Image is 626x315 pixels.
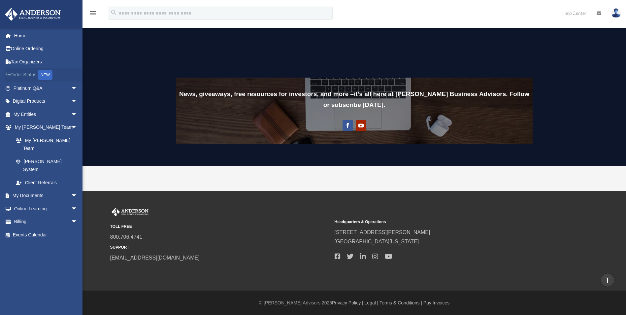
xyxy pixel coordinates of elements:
[110,234,143,240] a: 800.706.4741
[611,8,621,18] img: User Pic
[343,120,353,131] a: Follow on Facebook
[604,276,611,284] i: vertical_align_top
[71,95,84,108] span: arrow_drop_down
[5,121,87,134] a: My [PERSON_NAME] Teamarrow_drop_down
[5,228,87,241] a: Events Calendar
[5,55,87,68] a: Tax Organizers
[356,120,366,131] a: Follow on Youtube
[335,219,554,226] small: Headquarters & Operations
[423,300,449,305] a: Pay Invoices
[332,300,363,305] a: Privacy Policy |
[9,134,87,155] a: My [PERSON_NAME] Team
[179,90,529,108] b: News, giveaways, free resources for investors, and more – it’s all here at [PERSON_NAME] Business...
[5,29,87,42] a: Home
[38,70,52,80] div: NEW
[5,42,87,55] a: Online Ordering
[601,273,614,287] a: vertical_align_top
[71,108,84,121] span: arrow_drop_down
[71,215,84,229] span: arrow_drop_down
[110,244,330,251] small: SUPPORT
[9,155,84,176] a: [PERSON_NAME] System
[379,300,422,305] a: Terms & Conditions |
[5,189,87,202] a: My Documentsarrow_drop_down
[71,82,84,95] span: arrow_drop_down
[71,202,84,216] span: arrow_drop_down
[5,202,87,215] a: Online Learningarrow_drop_down
[3,8,63,21] img: Anderson Advisors Platinum Portal
[5,95,87,108] a: Digital Productsarrow_drop_down
[110,223,330,230] small: TOLL FREE
[5,68,87,82] a: Order StatusNEW
[5,82,87,95] a: Platinum Q&Aarrow_drop_down
[82,299,626,307] div: © [PERSON_NAME] Advisors 2025
[110,255,200,261] a: [EMAIL_ADDRESS][DOMAIN_NAME]
[365,300,379,305] a: Legal |
[9,176,87,189] a: Client Referrals
[89,12,97,17] a: menu
[335,229,430,235] a: [STREET_ADDRESS][PERSON_NAME]
[110,208,150,216] img: Anderson Advisors Platinum Portal
[110,9,117,16] i: search
[335,239,419,244] a: [GEOGRAPHIC_DATA][US_STATE]
[89,9,97,17] i: menu
[71,189,84,203] span: arrow_drop_down
[5,108,87,121] a: My Entitiesarrow_drop_down
[71,121,84,134] span: arrow_drop_down
[5,215,87,228] a: Billingarrow_drop_down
